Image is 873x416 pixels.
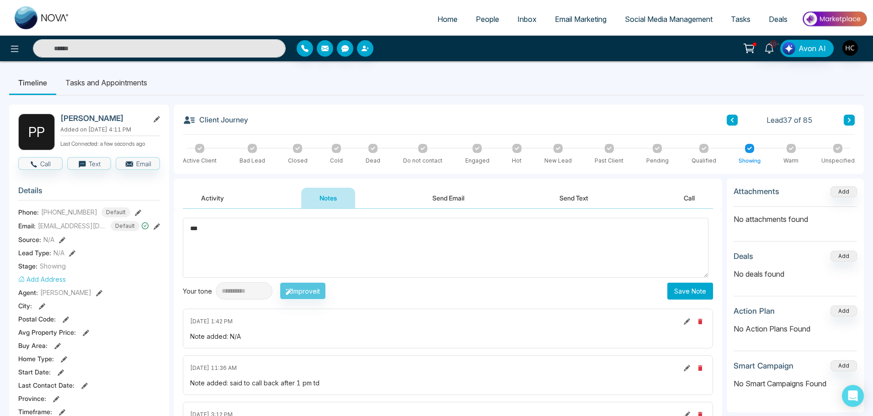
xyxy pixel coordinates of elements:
[116,157,160,170] button: Email
[403,157,442,165] div: Do not contact
[508,11,546,28] a: Inbox
[18,235,41,244] span: Source:
[18,221,36,231] span: Email:
[830,251,857,262] button: Add
[760,11,797,28] a: Deals
[18,327,76,337] span: Avg Property Price :
[842,385,864,407] div: Open Intercom Messenger
[842,40,858,56] img: User Avatar
[731,15,751,24] span: Tasks
[830,360,857,371] button: Add
[18,261,37,271] span: Stage:
[667,283,713,300] button: Save Note
[190,364,237,372] span: [DATE] 11:36 AM
[465,157,490,165] div: Engaged
[476,15,499,24] span: People
[830,187,857,195] span: Add
[769,40,777,48] span: 10+
[769,15,788,24] span: Deals
[301,188,355,208] button: Notes
[53,248,64,258] span: N/A
[190,378,706,388] div: Note added: said to call back after 1 pm td
[734,269,857,279] p: No deals found
[40,261,66,271] span: Showing
[183,286,216,296] div: Your tone
[734,323,857,334] p: No Action Plans Found
[665,188,713,208] button: Call
[517,15,537,24] span: Inbox
[595,157,623,165] div: Past Client
[18,274,66,284] button: Add Address
[41,207,97,217] span: [PHONE_NUMBER]
[512,157,522,165] div: Hot
[437,15,458,24] span: Home
[692,157,716,165] div: Qualified
[767,115,813,126] span: Lead 37 of 85
[18,186,160,200] h3: Details
[734,207,857,225] p: No attachments found
[18,380,75,390] span: Last Contact Date :
[734,252,753,261] h3: Deals
[734,361,793,370] h3: Smart Campaign
[18,314,56,324] span: Postal Code :
[18,207,39,217] span: Phone:
[18,157,63,170] button: Call
[18,354,54,363] span: Home Type :
[546,11,616,28] a: Email Marketing
[240,157,265,165] div: Bad Lead
[739,157,761,165] div: Showing
[40,288,91,297] span: [PERSON_NAME]
[541,188,607,208] button: Send Text
[801,9,868,29] img: Market-place.gif
[722,11,760,28] a: Tasks
[18,114,55,150] div: P P
[734,187,779,196] h3: Attachments
[67,157,112,170] button: Text
[625,15,713,24] span: Social Media Management
[555,15,607,24] span: Email Marketing
[783,157,798,165] div: Warm
[9,70,56,95] li: Timeline
[780,40,834,57] button: Avon AI
[101,207,130,217] span: Default
[183,188,242,208] button: Activity
[734,378,857,389] p: No Smart Campaigns Found
[467,11,508,28] a: People
[330,157,343,165] div: Cold
[18,394,46,403] span: Province :
[18,367,51,377] span: Start Date :
[18,288,38,297] span: Agent:
[616,11,722,28] a: Social Media Management
[821,157,855,165] div: Unspecified
[758,40,780,56] a: 10+
[544,157,572,165] div: New Lead
[190,332,706,341] div: Note added: N/A
[190,317,233,326] span: [DATE] 1:42 PM
[18,301,32,311] span: City :
[56,70,156,95] li: Tasks and Appointments
[414,188,483,208] button: Send Email
[783,42,795,55] img: Lead Flow
[111,221,139,231] span: Default
[183,157,217,165] div: Active Client
[798,43,826,54] span: Avon AI
[183,114,248,126] h3: Client Journey
[830,305,857,316] button: Add
[734,306,775,316] h3: Action Plan
[830,186,857,197] button: Add
[18,248,51,258] span: Lead Type:
[15,6,69,29] img: Nova CRM Logo
[288,157,308,165] div: Closed
[60,114,145,123] h2: [PERSON_NAME]
[18,341,48,350] span: Buy Area :
[646,157,669,165] div: Pending
[38,221,106,231] span: [EMAIL_ADDRESS][DOMAIN_NAME]
[60,138,160,148] p: Last Connected: a few seconds ago
[366,157,380,165] div: Dead
[43,235,54,244] span: N/A
[428,11,467,28] a: Home
[60,126,160,134] p: Added on [DATE] 4:11 PM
